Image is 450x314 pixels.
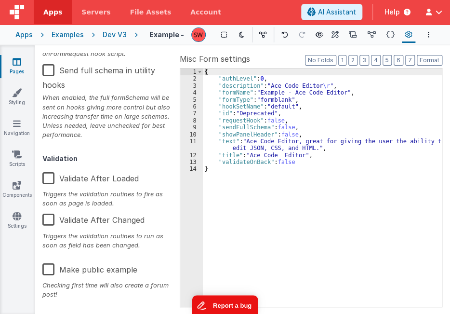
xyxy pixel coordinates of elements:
img: d5d5e22eeaee244ecab42caaf22dbd7e [192,28,205,41]
div: 13 [180,159,203,165]
div: Checking first time will also create a forum post! [42,281,172,299]
button: No Folds [305,55,336,66]
div: Examples [52,30,84,40]
button: Options [423,29,435,41]
button: 4 [371,55,381,66]
div: Triggers the validation routines to fire as soon as page is loaded. [42,190,172,208]
div: 7 [180,110,203,117]
div: 1 [180,68,203,75]
button: 1 [338,55,346,66]
div: 10 [180,131,203,138]
div: Dev V3 [103,30,127,40]
div: 12 [180,152,203,159]
span: Misc Form settings [180,53,250,65]
div: 2 [180,75,203,82]
button: 2 [348,55,357,66]
button: AI Assistant [301,4,362,20]
div: Apps [15,30,33,40]
div: Triggers the validation routines to run as soon as field has been changed. [42,232,172,250]
span: AI Assistant [318,7,356,17]
div: 6 [180,103,203,110]
button: 7 [405,55,415,66]
div: 5 [180,96,203,103]
label: Make public example [42,258,137,278]
div: 4 [180,89,203,96]
div: 8 [180,117,203,124]
label: Send full schema in utility hooks [42,58,172,91]
div: 11 [180,138,203,152]
label: Validate After Loaded [42,166,139,187]
div: 9 [180,124,203,131]
div: 14 [180,165,203,172]
label: Validate After Changed [42,208,145,229]
button: 3 [359,55,369,66]
button: 6 [394,55,403,66]
h4: Example - Ace Code Editor [149,31,184,38]
strong: Validation [42,154,78,163]
button: 5 [383,55,392,66]
span: File Assets [130,7,172,17]
div: 3 [180,82,203,89]
span: Help [384,7,400,17]
button: Format [417,55,442,66]
span: Apps [43,7,62,17]
div: When enabled, the full formSchema will be sent on hooks giving more control but also increasing t... [42,93,172,139]
span: Servers [81,7,110,17]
